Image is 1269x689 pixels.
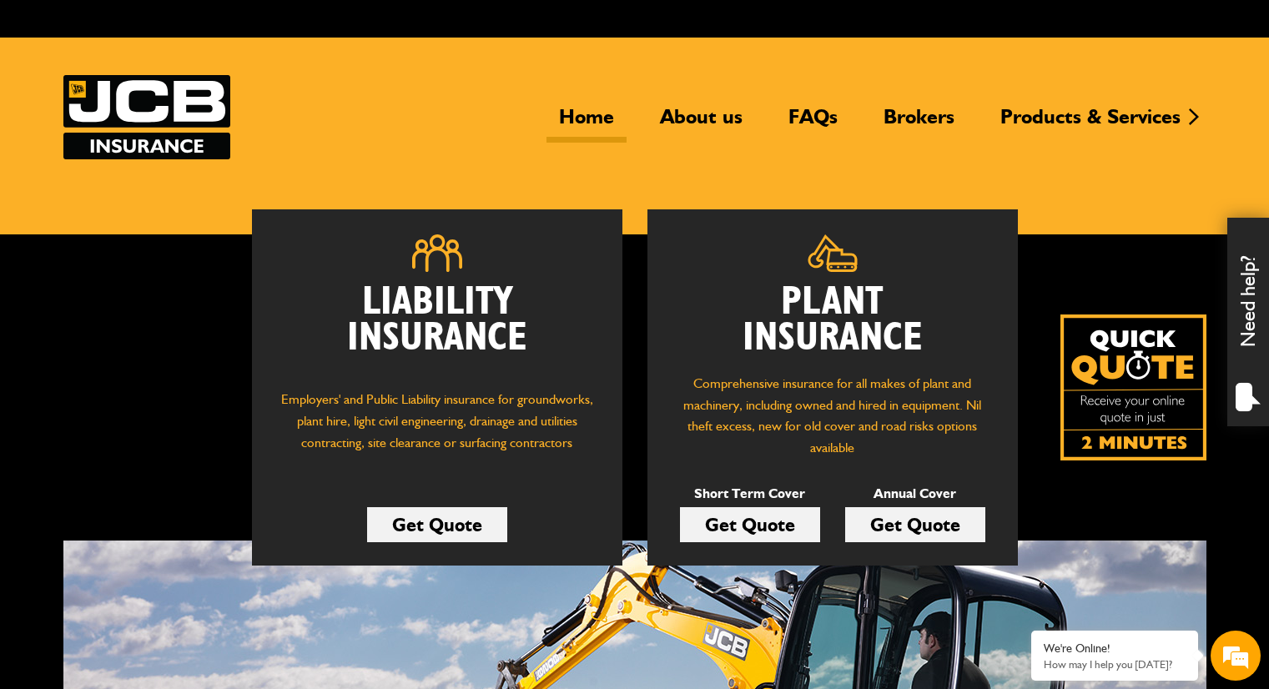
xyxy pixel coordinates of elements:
a: Get Quote [845,507,985,542]
p: How may I help you today? [1044,658,1186,671]
a: Get Quote [367,507,507,542]
p: Employers' and Public Liability insurance for groundworks, plant hire, light civil engineering, d... [277,389,597,469]
img: Quick Quote [1060,314,1206,460]
a: Get your insurance quote isn just 2-minutes [1060,314,1206,460]
p: Annual Cover [845,483,985,505]
a: FAQs [776,104,850,143]
img: JCB Insurance Services logo [63,75,230,159]
a: Brokers [871,104,967,143]
a: Products & Services [988,104,1193,143]
a: Home [546,104,627,143]
p: Comprehensive insurance for all makes of plant and machinery, including owned and hired in equipm... [672,373,993,458]
p: Short Term Cover [680,483,820,505]
a: About us [647,104,755,143]
a: JCB Insurance Services [63,75,230,159]
a: Get Quote [680,507,820,542]
h2: Plant Insurance [672,284,993,356]
div: We're Online! [1044,641,1186,656]
h2: Liability Insurance [277,284,597,373]
div: Need help? [1227,218,1269,426]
